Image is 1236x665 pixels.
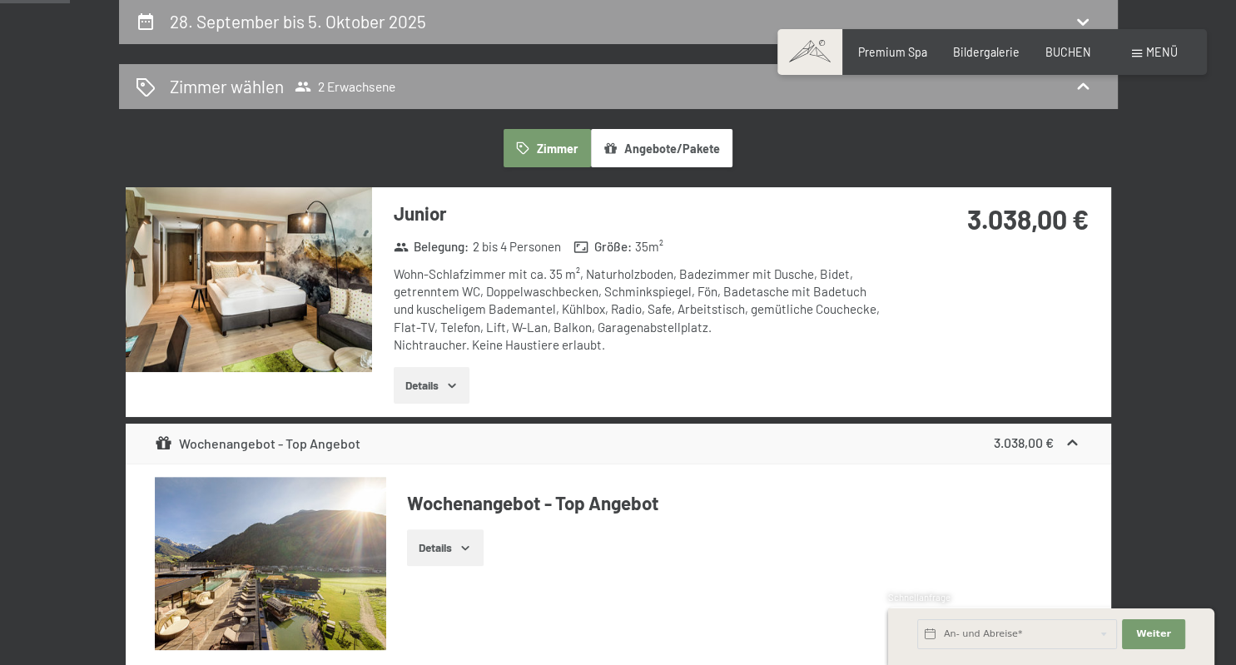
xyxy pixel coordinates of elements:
[170,74,284,98] h2: Zimmer wählen
[126,424,1111,464] div: Wochenangebot - Top Angebot3.038,00 €
[1045,45,1091,59] a: BUCHEN
[1122,619,1185,649] button: Weiter
[473,238,561,256] span: 2 bis 4 Personen
[394,201,889,226] h3: Junior
[394,367,469,404] button: Details
[170,11,426,32] h2: 28. September bis 5. Oktober 2025
[994,434,1054,450] strong: 3.038,00 €
[573,238,632,256] strong: Größe :
[394,266,889,354] div: Wohn-Schlafzimmer mit ca. 35 m², Naturholzboden, Badezimmer mit Dusche, Bidet, getrenntem WC, Dop...
[635,238,663,256] span: 35 m²
[858,45,927,59] a: Premium Spa
[967,203,1089,235] strong: 3.038,00 €
[1136,628,1171,641] span: Weiter
[407,529,483,566] button: Details
[888,592,951,603] span: Schnellanfrage
[394,238,469,256] strong: Belegung :
[155,434,360,454] div: Wochenangebot - Top Angebot
[407,490,1081,516] h4: Wochenangebot - Top Angebot
[504,129,590,167] button: Zimmer
[953,45,1020,59] a: Bildergalerie
[295,78,395,95] span: 2 Erwachsene
[126,187,372,372] img: mss_renderimg.php
[591,129,732,167] button: Angebote/Pakete
[1146,45,1178,59] span: Menü
[155,477,386,651] img: mss_renderimg.php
